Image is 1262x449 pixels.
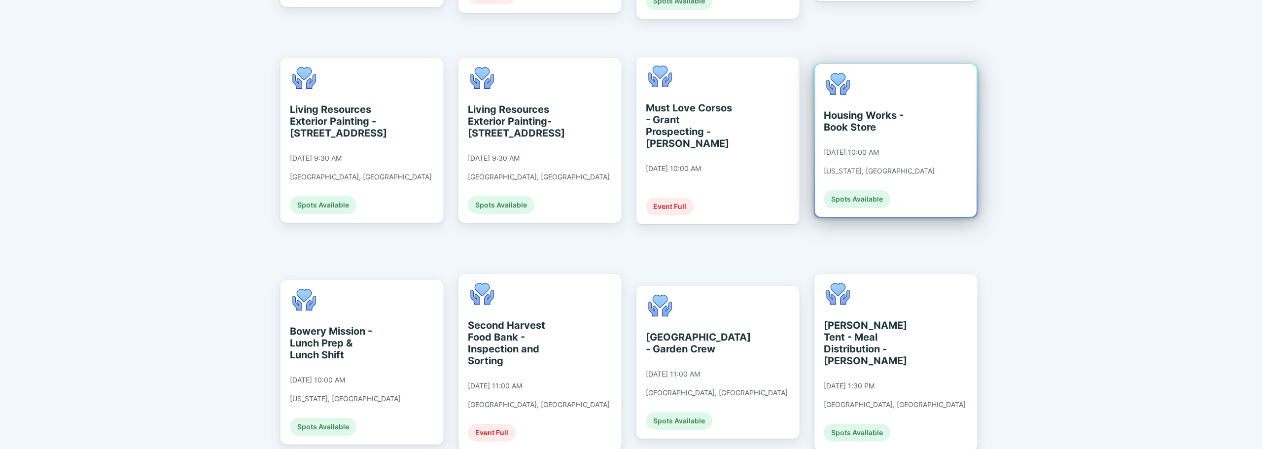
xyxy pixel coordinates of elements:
[824,319,914,367] div: [PERSON_NAME] Tent - Meal Distribution - [PERSON_NAME]
[290,104,380,139] div: Living Resources Exterior Painting - [STREET_ADDRESS]
[646,102,736,149] div: Must Love Corsos - Grant Prospecting - [PERSON_NAME]
[646,412,712,430] div: Spots Available
[468,381,522,390] div: [DATE] 11:00 AM
[290,376,345,384] div: [DATE] 10:00 AM
[468,400,610,409] div: [GEOGRAPHIC_DATA], [GEOGRAPHIC_DATA]
[824,381,875,390] div: [DATE] 1:30 PM
[824,148,879,157] div: [DATE] 10:00 AM
[290,154,342,163] div: [DATE] 9:30 AM
[468,319,558,367] div: Second Harvest Food Bank - Inspection and Sorting
[468,104,558,139] div: Living Resources Exterior Painting- [STREET_ADDRESS]
[646,164,701,173] div: [DATE] 10:00 AM
[824,424,890,442] div: Spots Available
[468,424,516,442] div: Event Full
[824,400,966,409] div: [GEOGRAPHIC_DATA], [GEOGRAPHIC_DATA]
[290,394,401,403] div: [US_STATE], [GEOGRAPHIC_DATA]
[824,109,914,133] div: Housing Works - Book Store
[468,173,610,181] div: [GEOGRAPHIC_DATA], [GEOGRAPHIC_DATA]
[646,388,788,397] div: [GEOGRAPHIC_DATA], [GEOGRAPHIC_DATA]
[468,196,534,214] div: Spots Available
[824,190,890,208] div: Spots Available
[646,198,694,215] div: Event Full
[468,154,520,163] div: [DATE] 9:30 AM
[646,331,736,355] div: [GEOGRAPHIC_DATA] - Garden Crew
[646,370,700,379] div: [DATE] 11:00 AM
[290,196,356,214] div: Spots Available
[290,325,380,361] div: Bowery Mission - Lunch Prep & Lunch Shift
[290,173,432,181] div: [GEOGRAPHIC_DATA], [GEOGRAPHIC_DATA]
[290,418,356,436] div: Spots Available
[824,167,935,175] div: [US_STATE], [GEOGRAPHIC_DATA]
